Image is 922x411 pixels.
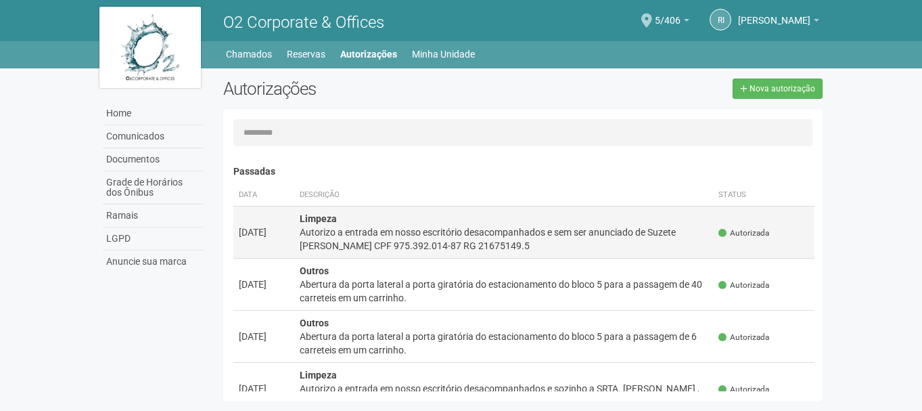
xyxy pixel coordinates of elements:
[239,225,289,239] div: [DATE]
[103,171,203,204] a: Grade de Horários dos Ônibus
[300,382,708,409] div: Autorizo a entrada em nosso escritório desacompanhados e sozinho a SRTA. [PERSON_NAME] , CPF 0623...
[103,204,203,228] a: Ramais
[300,225,708,253] div: Autorizo a entrada em nosso escritório desacompanhados e sem ser anunciado de Suzete [PERSON_NAME...
[300,318,329,328] strong: Outros
[233,184,294,207] th: Data
[103,148,203,171] a: Documentos
[239,278,289,291] div: [DATE]
[718,384,769,395] span: Autorizada
[738,17,819,28] a: [PERSON_NAME]
[239,330,289,343] div: [DATE]
[239,382,289,395] div: [DATE]
[103,125,203,148] a: Comunicados
[233,167,815,177] h4: Passadas
[226,45,272,64] a: Chamados
[718,332,769,343] span: Autorizada
[718,228,769,239] span: Autorizada
[412,45,475,64] a: Minha Unidade
[300,278,708,305] div: Abertura da porta lateral a porta giratória do estacionamento do bloco 5 para a passagem de 40 ca...
[294,184,714,207] th: Descrição
[655,17,689,28] a: 5/406
[710,9,731,30] a: RI
[223,79,513,99] h2: Autorizações
[300,213,337,224] strong: Limpeza
[103,228,203,251] a: LGPD
[99,7,201,88] img: logo.jpg
[738,2,810,26] span: Rodrigo Inacio
[340,45,397,64] a: Autorizações
[300,370,337,381] strong: Limpeza
[300,265,329,276] strong: Outros
[655,2,681,26] span: 5/406
[713,184,814,207] th: Status
[103,102,203,125] a: Home
[223,13,384,32] span: O2 Corporate & Offices
[300,330,708,357] div: Abertura da porta lateral a porta giratória do estacionamento do bloco 5 para a passagem de 6 car...
[750,84,815,93] span: Nova autorização
[103,251,203,273] a: Anuncie sua marca
[733,79,823,99] a: Nova autorização
[287,45,325,64] a: Reservas
[718,280,769,291] span: Autorizada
